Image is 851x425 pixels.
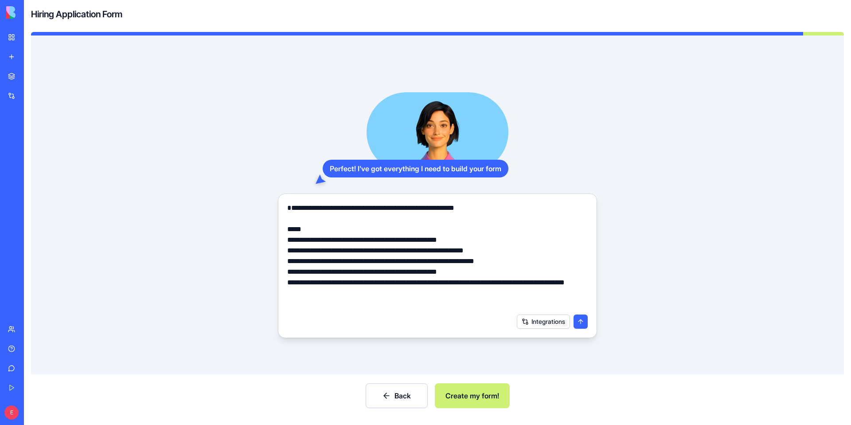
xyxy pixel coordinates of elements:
span: E [4,405,19,420]
button: Back [366,383,428,408]
div: Perfect! I've got everything I need to build your form [323,160,508,177]
img: logo [6,6,61,19]
button: Create my form! [435,383,510,408]
h4: Hiring Application Form [31,8,122,20]
button: Integrations [517,315,570,329]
